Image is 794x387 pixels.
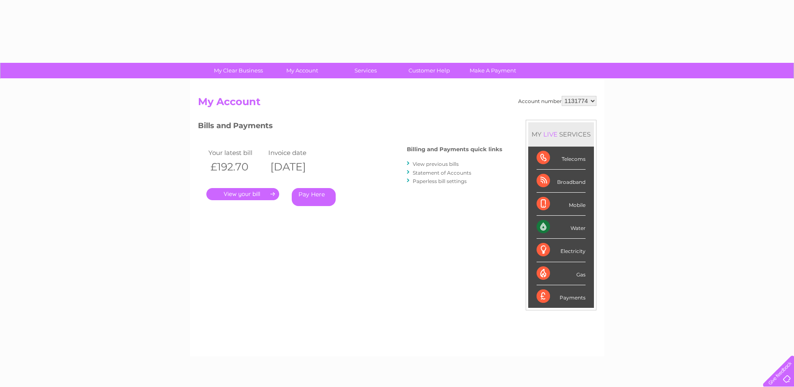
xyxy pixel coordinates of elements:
[537,170,586,193] div: Broadband
[407,146,502,152] h4: Billing and Payments quick links
[458,63,527,78] a: Make A Payment
[206,147,267,158] td: Your latest bill
[528,122,594,146] div: MY SERVICES
[266,147,326,158] td: Invoice date
[537,147,586,170] div: Telecoms
[413,170,471,176] a: Statement of Accounts
[413,161,459,167] a: View previous bills
[267,63,337,78] a: My Account
[198,96,596,112] h2: My Account
[266,158,326,175] th: [DATE]
[206,188,279,200] a: .
[198,120,502,134] h3: Bills and Payments
[537,193,586,216] div: Mobile
[518,96,596,106] div: Account number
[537,216,586,239] div: Water
[204,63,273,78] a: My Clear Business
[331,63,400,78] a: Services
[413,178,467,184] a: Paperless bill settings
[542,130,559,138] div: LIVE
[537,262,586,285] div: Gas
[537,239,586,262] div: Electricity
[395,63,464,78] a: Customer Help
[292,188,336,206] a: Pay Here
[206,158,267,175] th: £192.70
[537,285,586,308] div: Payments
